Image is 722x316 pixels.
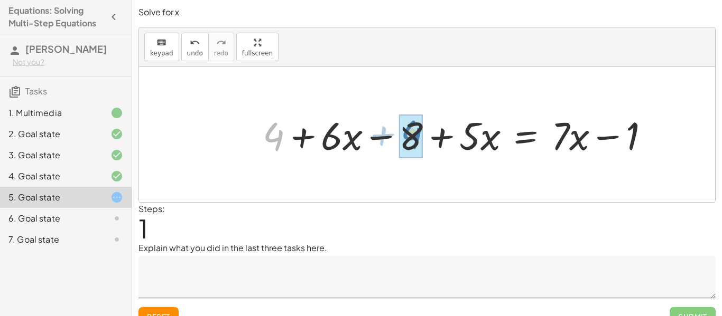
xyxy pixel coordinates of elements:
i: Task started. [110,191,123,204]
h4: Equations: Solving Multi-Step Equations [8,4,104,30]
span: keypad [150,50,173,57]
div: 1. Multimedia [8,107,94,119]
span: [PERSON_NAME] [25,43,107,55]
i: Task not started. [110,233,123,246]
div: 2. Goal state [8,128,94,140]
span: redo [214,50,228,57]
div: 6. Goal state [8,212,94,225]
button: keyboardkeypad [144,33,179,61]
span: undo [187,50,203,57]
p: Explain what you did in the last three tasks here. [138,242,716,254]
span: Tasks [25,85,47,97]
i: Task finished and correct. [110,128,123,140]
div: Not you? [13,57,123,68]
div: 4. Goal state [8,170,94,183]
div: 3. Goal state [8,149,94,161]
p: Solve for x [138,6,716,18]
i: redo [216,36,226,49]
label: Steps: [138,203,165,214]
button: redoredo [208,33,234,61]
i: Task finished and correct. [110,149,123,161]
i: keyboard [156,36,166,49]
button: undoundo [181,33,209,61]
button: fullscreen [236,33,279,61]
span: fullscreen [242,50,273,57]
i: undo [190,36,200,49]
i: Task not started. [110,212,123,225]
span: 1 [138,212,148,244]
div: 7. Goal state [8,233,94,246]
i: Task finished and correct. [110,170,123,183]
i: Task finished. [110,107,123,119]
div: 5. Goal state [8,191,94,204]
